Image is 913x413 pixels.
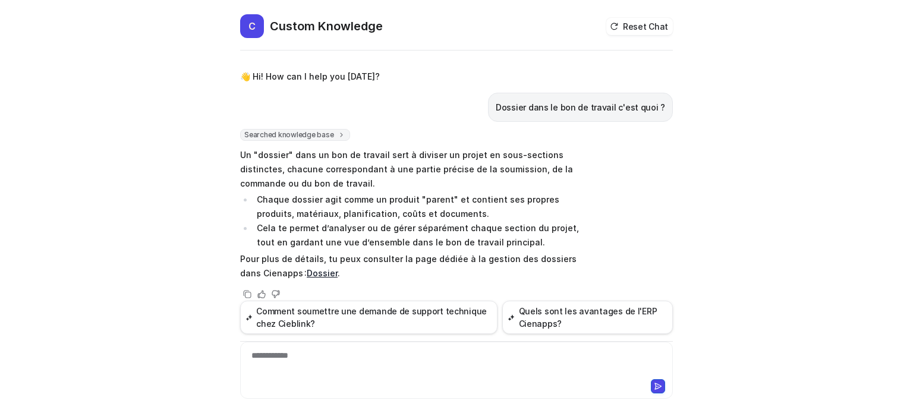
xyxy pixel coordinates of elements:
p: Dossier dans le bon de travail c'est quoi ? [496,100,665,115]
p: Un "dossier" dans un bon de travail sert à diviser un projet en sous-sections distinctes, chacune... [240,148,588,191]
button: Quels sont les avantages de l'ERP Cienapps? [502,301,673,334]
p: Pour plus de détails, tu peux consulter la page dédiée à la gestion des dossiers dans Cienapps : . [240,252,588,280]
button: Reset Chat [606,18,673,35]
h2: Custom Knowledge [270,18,383,34]
span: C [240,14,264,38]
a: Dossier [307,268,338,278]
li: Chaque dossier agit comme un produit "parent" et contient ses propres produits, matériaux, planif... [253,193,588,221]
p: 👋 Hi! How can I help you [DATE]? [240,70,380,84]
li: Cela te permet d’analyser ou de gérer séparément chaque section du projet, tout en gardant une vu... [253,221,588,250]
button: Comment soumettre une demande de support technique chez Cieblink? [240,301,498,334]
span: Searched knowledge base [240,129,350,141]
